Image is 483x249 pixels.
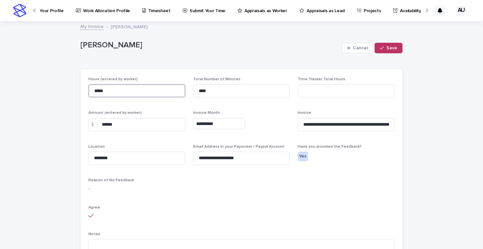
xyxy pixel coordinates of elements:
span: Cancel [353,46,368,50]
span: Email Address in your Payoneer / Paypal Account [193,145,285,149]
span: Invoice Month [193,111,220,115]
p: [PERSON_NAME] [80,40,339,50]
button: Save [375,43,402,53]
span: Save [386,46,397,50]
span: Location [88,145,105,149]
span: Time Tracker Total Hours [298,77,345,81]
p: [PERSON_NAME] [111,23,148,30]
span: Hours (entered by worker) [88,77,138,81]
a: My Invoice [80,22,103,30]
div: Yes [298,152,308,161]
span: Amount (entered by worker) [88,111,142,115]
p: - [88,185,395,192]
div: AU [456,5,467,16]
span: Reason of No Feedback [88,178,134,182]
span: Invoice [298,111,311,115]
div: $ [88,118,102,131]
span: Total Number of Minutes [193,77,241,81]
img: stacker-logo-s-only.png [13,4,26,17]
button: Cancel [342,43,373,53]
span: Notes [88,232,100,236]
span: Have you provided the Feedback? [298,145,362,149]
span: Agree [88,206,100,210]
